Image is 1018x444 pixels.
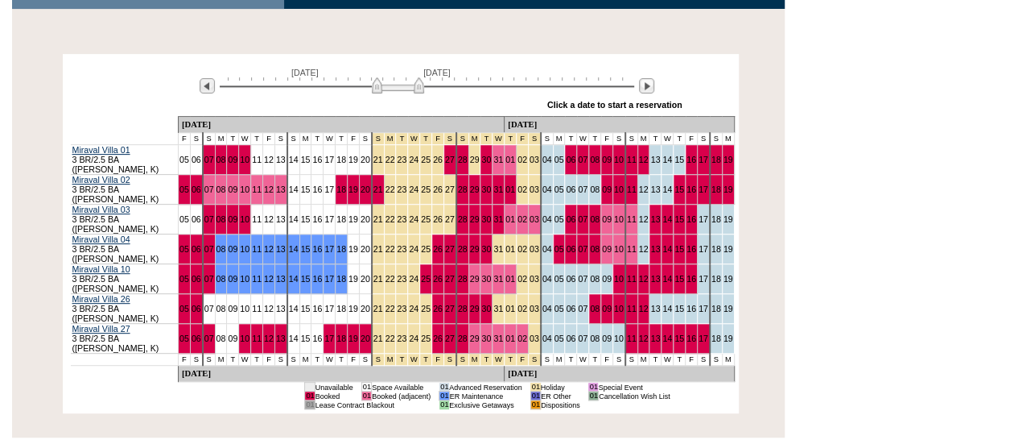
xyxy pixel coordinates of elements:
[276,214,286,224] a: 13
[470,214,480,224] a: 29
[711,155,721,164] a: 18
[373,214,383,224] a: 21
[542,304,552,313] a: 04
[530,185,539,194] a: 03
[481,274,491,284] a: 30
[228,244,237,254] a: 09
[397,244,406,254] a: 23
[639,185,649,194] a: 12
[397,214,406,224] a: 23
[421,214,431,224] a: 25
[324,185,334,194] a: 17
[650,274,660,284] a: 13
[566,244,575,254] a: 06
[264,155,274,164] a: 12
[204,214,214,224] a: 07
[662,244,672,254] a: 14
[324,274,334,284] a: 17
[264,304,274,313] a: 12
[481,214,491,224] a: 30
[686,274,696,284] a: 16
[470,304,480,313] a: 29
[348,304,358,313] a: 19
[336,155,346,164] a: 18
[301,214,311,224] a: 15
[493,244,503,254] a: 31
[699,274,708,284] a: 17
[650,214,660,224] a: 13
[216,334,226,343] a: 08
[336,334,346,343] a: 18
[204,185,214,194] a: 07
[373,274,383,284] a: 21
[348,334,358,343] a: 19
[470,274,480,284] a: 29
[445,214,455,224] a: 27
[301,274,311,284] a: 15
[192,155,201,164] a: 06
[289,274,299,284] a: 14
[699,214,708,224] a: 17
[493,214,503,224] a: 31
[336,244,346,254] a: 18
[590,185,600,194] a: 08
[493,185,503,194] a: 31
[301,334,311,343] a: 15
[517,274,527,284] a: 02
[686,214,696,224] a: 16
[228,155,237,164] a: 09
[554,214,564,224] a: 05
[72,234,130,244] a: Miraval Villa 04
[373,304,383,313] a: 21
[566,185,575,194] a: 06
[252,334,262,343] a: 11
[627,155,637,164] a: 11
[627,244,637,254] a: 11
[252,214,262,224] a: 11
[397,274,406,284] a: 23
[481,185,491,194] a: 30
[228,334,237,343] a: 09
[602,244,612,254] a: 09
[674,304,684,313] a: 15
[578,185,587,194] a: 07
[179,214,189,224] a: 05
[674,185,684,194] a: 15
[216,155,226,164] a: 08
[252,185,262,194] a: 11
[385,304,395,313] a: 22
[240,304,249,313] a: 10
[276,244,286,254] a: 13
[481,155,491,164] a: 30
[530,214,539,224] a: 03
[373,185,383,194] a: 21
[409,274,418,284] a: 24
[216,244,226,254] a: 08
[192,334,201,343] a: 06
[361,185,370,194] a: 20
[312,334,322,343] a: 16
[590,304,600,313] a: 08
[639,214,649,224] a: 12
[228,214,237,224] a: 09
[517,304,527,313] a: 02
[289,155,299,164] a: 14
[433,304,443,313] a: 26
[458,244,468,254] a: 28
[614,214,624,224] a: 10
[312,185,322,194] a: 16
[723,274,733,284] a: 19
[192,304,201,313] a: 06
[602,185,612,194] a: 09
[723,244,733,254] a: 19
[662,274,672,284] a: 14
[179,274,189,284] a: 05
[361,155,370,164] a: 20
[324,334,334,343] a: 17
[361,214,370,224] a: 20
[264,334,274,343] a: 12
[566,274,575,284] a: 06
[554,155,564,164] a: 05
[542,274,552,284] a: 04
[240,244,249,254] a: 10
